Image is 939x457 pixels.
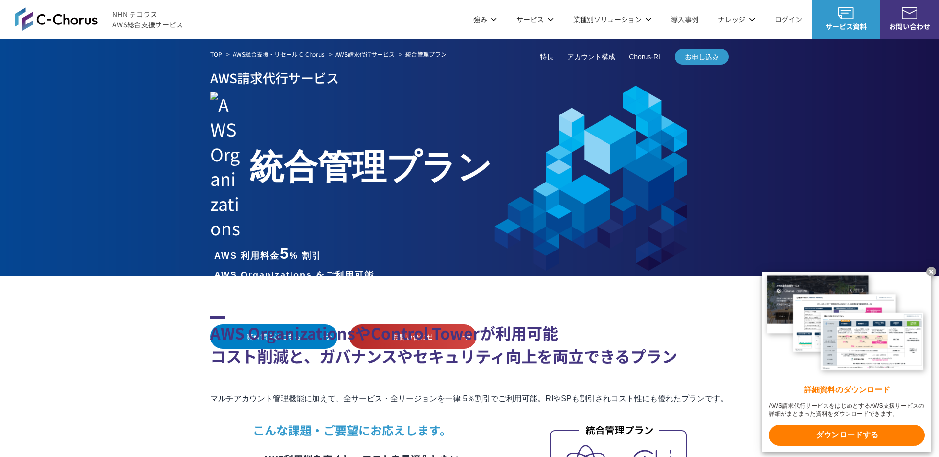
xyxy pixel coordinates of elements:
[335,50,395,59] a: AWS請求代行サービス
[769,402,925,418] x-t: AWS請求代行サービスをはじめとするAWS支援サービスの詳細がまとまった資料をダウンロードできます。
[769,425,925,446] x-t: ダウンロードする
[762,272,931,452] a: 詳細資料のダウンロード AWS請求代行サービスをはじめとするAWS支援サービスの詳細がまとまった資料をダウンロードできます。 ダウンロードする
[769,385,925,396] x-t: 詳細資料のダウンロード
[516,14,554,24] p: サービス
[718,14,755,24] p: ナレッジ
[573,14,651,24] p: 業種別ソリューション
[675,49,729,65] a: お申し込み
[775,14,802,24] a: ログイン
[629,52,660,62] a: Chorus-RI
[540,52,554,62] a: 特長
[473,14,497,24] p: 強み
[280,245,290,262] span: 5
[253,421,526,439] p: こんな課題・ご要望にお応えします。
[675,52,729,62] span: お申し込み
[671,14,698,24] a: 導入事例
[210,67,729,88] p: AWS請求代行サービス
[249,139,492,189] em: 統合管理プラン
[210,316,729,367] h2: AWS OrganizationsやControl Towerが利用可能 コスト削減と、ガバナンスやセキュリティ向上を両立できるプラン
[567,52,615,62] a: アカウント構成
[812,22,880,32] span: サービス資料
[902,7,917,19] img: お問い合わせ
[838,7,854,19] img: AWS総合支援サービス C-Chorus サービス資料
[210,50,222,59] a: TOP
[210,269,378,282] li: AWS Organizations をご利用可能
[210,92,242,240] img: AWS Organizations
[880,22,939,32] span: お問い合わせ
[405,50,447,58] em: 統合管理プラン
[233,50,325,59] a: AWS総合支援・リセール C-Chorus
[15,7,183,31] a: AWS総合支援サービス C-ChorusNHN テコラスAWS総合支援サービス
[210,246,325,263] li: AWS 利用料金 % 割引
[15,7,98,31] img: AWS総合支援サービス C-Chorus
[210,288,381,301] li: 24時間365日 AWS技術サポート無料
[112,9,183,30] span: NHN テコラス AWS総合支援サービス
[210,392,729,406] p: マルチアカウント管理機能に加えて、全サービス・全リージョンを一律 5％割引でご利用可能。RIやSPも割引されコスト性にも優れたプランです。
